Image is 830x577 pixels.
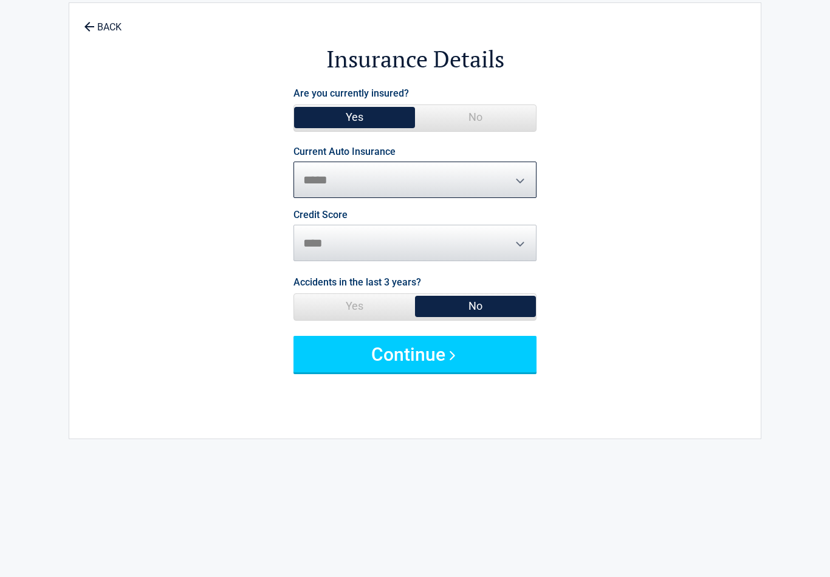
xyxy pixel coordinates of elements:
[415,106,536,130] span: No
[293,86,409,102] label: Are you currently insured?
[136,44,694,75] h2: Insurance Details
[294,106,415,130] span: Yes
[293,148,396,157] label: Current Auto Insurance
[81,12,124,33] a: BACK
[415,295,536,319] span: No
[293,336,537,373] button: Continue
[293,211,348,220] label: Credit Score
[294,295,415,319] span: Yes
[293,275,421,291] label: Accidents in the last 3 years?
